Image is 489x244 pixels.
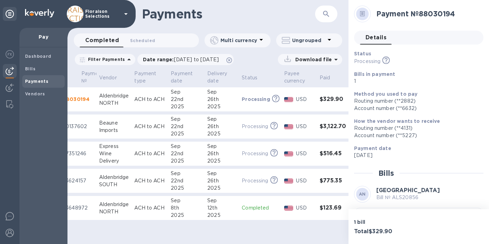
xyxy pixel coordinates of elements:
[320,123,346,130] h3: $3,122.70
[171,150,202,157] div: 22nd
[63,177,94,184] p: 63624157
[85,36,119,45] span: Completed
[134,177,165,184] p: ACH to ACH
[99,201,129,208] div: Aldenbridge
[320,178,346,184] h3: $775.35
[354,78,478,85] p: 1
[171,70,193,85] p: Payment date
[376,9,478,18] h2: Payment № 88030194
[134,96,165,103] p: ACH to ACH
[171,116,202,123] div: Sep
[207,103,236,110] div: 2025
[134,204,165,212] p: ACH to ACH
[99,74,117,81] p: Vendor
[242,74,257,81] p: Status
[376,194,440,201] p: Bill № ALS20856
[354,152,478,159] p: [DATE]
[207,197,236,204] div: Sep
[63,204,94,212] p: 83648972
[378,169,394,178] h2: Bills
[171,130,202,137] div: 2025
[85,56,125,62] p: Filter Payments
[207,170,236,177] div: Sep
[320,74,339,81] span: Paid
[25,54,51,59] b: Dashboard
[25,9,54,17] img: Logo
[354,118,440,124] b: How the vendor wants to receive
[354,145,391,151] b: Payment date
[242,204,279,212] p: Completed
[284,151,294,156] img: USD
[171,88,202,96] div: Sep
[207,150,236,157] div: 26th
[296,177,314,184] p: USD
[81,70,112,85] span: Payment №
[81,70,103,85] p: Payment №
[171,177,202,184] div: 22nd
[207,130,236,137] div: 2025
[242,96,270,103] p: Processing
[207,184,236,192] div: 2025
[320,74,330,81] p: Paid
[376,187,440,194] b: [GEOGRAPHIC_DATA]
[171,123,202,130] div: 22nd
[354,91,417,97] b: Method you used to pay
[207,204,236,212] div: 12th
[171,143,202,150] div: Sep
[284,70,305,85] p: Payee currency
[354,71,395,77] b: Bills in payment
[207,96,236,103] div: 26th
[354,51,371,56] b: Status
[207,116,236,123] div: Sep
[242,123,268,130] p: Processing
[134,123,165,130] p: ACH to ACH
[99,174,129,181] div: Aldenbridge
[354,219,416,226] p: 1 bill
[292,56,332,63] p: Download file
[99,74,126,81] span: Vendor
[207,157,236,165] div: 2025
[99,157,129,165] div: Delivery
[25,33,62,40] p: Pay
[171,170,202,177] div: Sep
[134,150,165,157] p: ACH to ACH
[296,123,314,130] p: USD
[242,74,266,81] span: Status
[292,37,325,44] p: Ungrouped
[171,96,202,103] div: 22nd
[354,125,478,132] div: Routing number (**4131)
[354,105,478,112] div: Account number (**6632)
[6,50,14,58] img: Foreign exchange
[171,70,202,85] span: Payment date
[130,37,155,44] span: Scheduled
[171,197,202,204] div: Sep
[359,191,366,197] b: AN
[171,184,202,192] div: 2025
[63,96,94,103] p: 88030194
[99,143,129,150] div: Express
[85,9,120,19] p: Floraison Selections
[207,123,236,130] div: 26th
[284,124,294,129] img: USD
[174,57,219,62] span: [DATE] to [DATE]
[142,7,315,21] h1: Payments
[354,228,416,235] h3: Total $329.90
[284,97,294,102] img: USD
[63,150,94,157] p: 27351246
[284,206,294,211] img: USD
[207,212,236,219] div: 2025
[137,54,234,65] div: Date range:[DATE] to [DATE]
[296,96,314,103] p: USD
[320,150,346,157] h3: $516.45
[242,177,268,184] p: Processing
[207,143,236,150] div: Sep
[171,204,202,212] div: 8th
[207,70,236,85] span: Delivery date
[320,205,346,211] h3: $123.69
[354,58,380,65] p: Processing
[25,91,45,96] b: Vendors
[207,88,236,96] div: Sep
[134,70,165,85] span: Payment type
[354,132,478,139] div: Account number (**5227)
[99,92,129,100] div: Aldenbridge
